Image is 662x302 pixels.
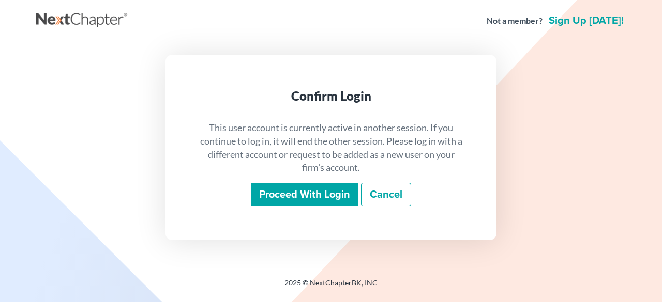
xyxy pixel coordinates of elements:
[361,183,411,206] a: Cancel
[199,88,463,104] div: Confirm Login
[36,278,626,296] div: 2025 © NextChapterBK, INC
[251,183,358,206] input: Proceed with login
[199,121,463,174] p: This user account is currently active in another session. If you continue to log in, it will end ...
[547,15,626,26] a: Sign up [DATE]!
[487,15,543,27] strong: Not a member?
